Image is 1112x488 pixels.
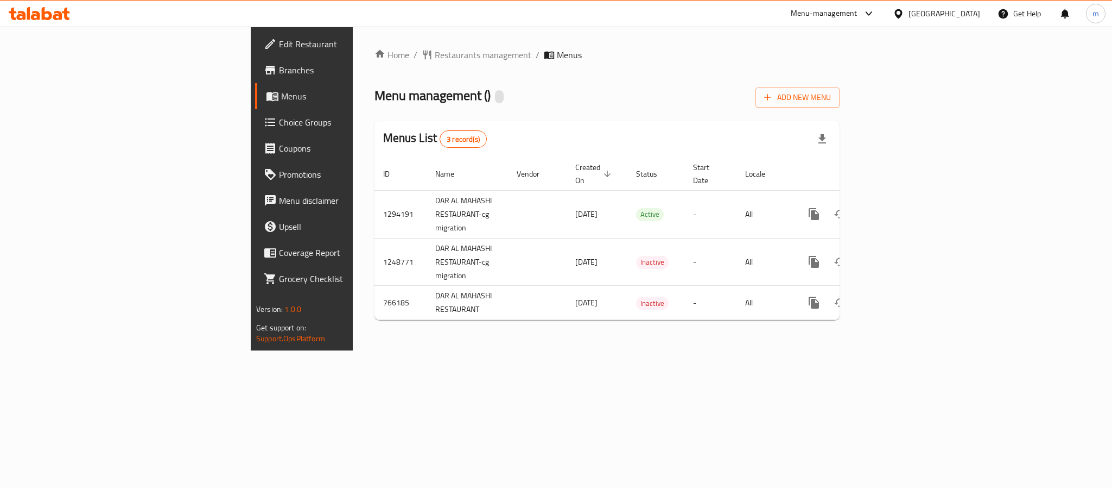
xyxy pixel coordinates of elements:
span: Branches [279,64,428,77]
span: Inactive [636,256,669,268]
button: Change Status [827,249,853,275]
li: / [536,48,539,61]
span: Version: [256,302,283,316]
span: Vendor [517,167,554,180]
span: Locale [745,167,779,180]
div: Inactive [636,256,669,269]
span: Menu management ( ) [374,83,491,108]
button: Change Status [827,290,853,316]
a: Coverage Report [255,240,436,266]
span: [DATE] [575,255,598,269]
th: Actions [792,158,914,191]
div: Inactive [636,297,669,310]
span: Coverage Report [279,246,428,259]
td: All [736,190,792,238]
button: Add New Menu [755,87,840,108]
td: - [684,190,736,238]
span: Get support on: [256,321,306,335]
div: Total records count [440,130,487,148]
a: Branches [255,57,436,83]
button: more [801,249,827,275]
a: Choice Groups [255,109,436,135]
a: Grocery Checklist [255,266,436,292]
td: - [684,238,736,286]
span: Menus [281,90,428,103]
a: Coupons [255,135,436,161]
span: Upsell [279,220,428,233]
a: Support.OpsPlatform [256,331,325,346]
nav: breadcrumb [374,48,840,61]
span: Menus [557,48,582,61]
a: Menus [255,83,436,109]
div: Export file [809,126,835,152]
h2: Menus List [383,130,487,148]
td: DAR AL MAHASHI RESTAURANT-cg migration [427,238,508,286]
div: [GEOGRAPHIC_DATA] [908,8,980,20]
span: Inactive [636,297,669,310]
span: ID [383,167,404,180]
div: Menu-management [791,7,857,20]
span: Promotions [279,168,428,181]
span: Name [435,167,468,180]
a: Promotions [255,161,436,187]
span: Restaurants management [435,48,531,61]
td: DAR AL MAHASHI RESTAURANT [427,286,508,320]
span: Menu disclaimer [279,194,428,207]
span: Add New Menu [764,91,831,104]
button: more [801,201,827,227]
button: more [801,290,827,316]
a: Restaurants management [422,48,531,61]
span: Choice Groups [279,116,428,129]
span: Coupons [279,142,428,155]
span: Active [636,208,664,221]
td: All [736,286,792,320]
td: - [684,286,736,320]
div: Active [636,208,664,221]
a: Edit Restaurant [255,31,436,57]
span: Edit Restaurant [279,37,428,51]
span: Status [636,167,671,180]
span: Start Date [693,161,723,187]
button: Change Status [827,201,853,227]
span: Grocery Checklist [279,272,428,285]
span: 1.0.0 [284,302,301,316]
span: 3 record(s) [440,134,486,145]
span: [DATE] [575,296,598,310]
span: [DATE] [575,207,598,221]
a: Upsell [255,214,436,240]
span: m [1092,8,1099,20]
span: Created On [575,161,614,187]
td: DAR AL MAHASHI RESTAURANT-cg migration [427,190,508,238]
table: enhanced table [374,158,914,321]
td: All [736,238,792,286]
a: Menu disclaimer [255,187,436,214]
